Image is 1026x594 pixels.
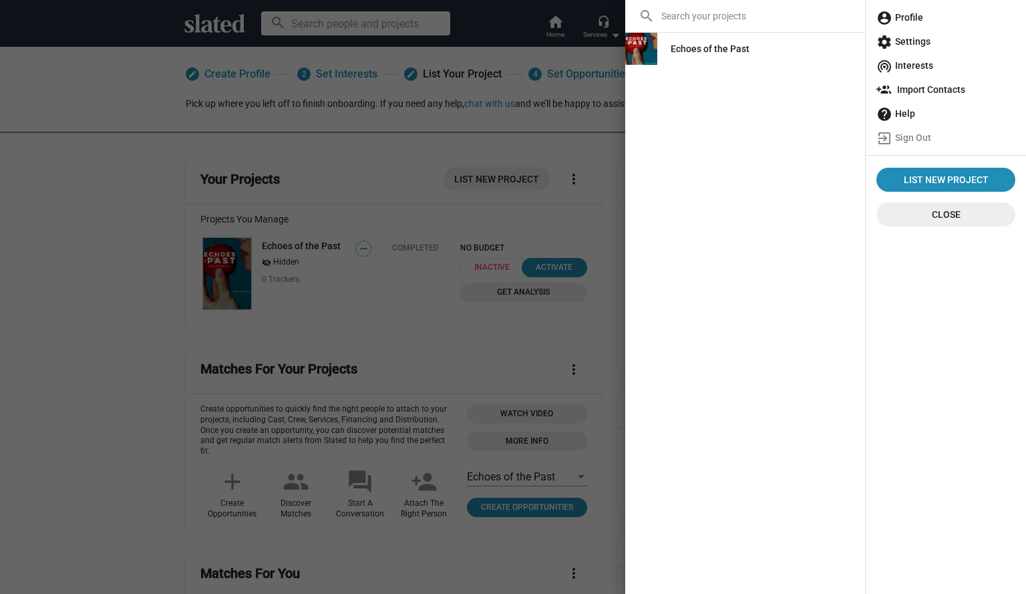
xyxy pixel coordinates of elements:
[887,202,1005,227] span: Close
[871,53,1021,78] a: Interests
[871,102,1021,126] a: Help
[876,202,1015,227] button: Close
[876,102,1015,126] span: Help
[625,33,657,65] img: Echoes of the Past
[876,34,892,50] mat-icon: settings
[876,126,1015,150] span: Sign Out
[871,29,1021,53] a: Settings
[876,10,892,26] mat-icon: account_circle
[871,5,1021,29] a: Profile
[671,37,749,61] div: Echoes of the Past
[876,78,1015,102] span: Import Contacts
[639,8,655,24] mat-icon: search
[876,58,892,74] mat-icon: wifi_tethering
[876,168,1015,192] a: List New Project
[871,78,1021,102] a: Import Contacts
[660,37,760,61] a: Echoes of the Past
[871,126,1021,150] a: Sign Out
[882,168,1010,192] span: List New Project
[876,5,1015,29] span: Profile
[876,29,1015,53] span: Settings
[876,106,892,122] mat-icon: help
[876,53,1015,78] span: Interests
[876,130,892,146] mat-icon: exit_to_app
